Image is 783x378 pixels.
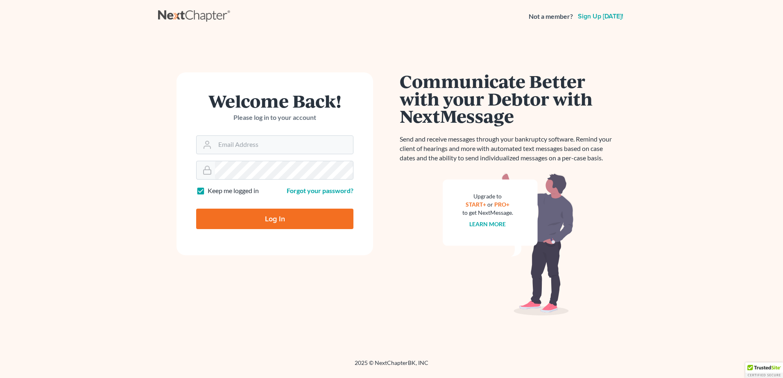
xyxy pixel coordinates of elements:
[215,136,353,154] input: Email Address
[495,201,510,208] a: PRO+
[466,201,487,208] a: START+
[576,13,625,20] a: Sign up [DATE]!
[462,209,513,217] div: to get NextMessage.
[488,201,493,208] span: or
[470,220,506,227] a: Learn more
[400,135,617,163] p: Send and receive messages through your bankruptcy software. Remind your client of hearings and mo...
[196,209,353,229] input: Log In
[462,192,513,200] div: Upgrade to
[443,173,574,316] img: nextmessage_bg-59042aed3d76b12b5cd301f8e5b87938c9018125f34e5fa2b7a6b67550977c72.svg
[196,92,353,110] h1: Welcome Back!
[287,187,353,194] a: Forgot your password?
[196,113,353,122] p: Please log in to your account
[158,359,625,373] div: 2025 © NextChapterBK, INC
[400,72,617,125] h1: Communicate Better with your Debtor with NextMessage
[745,362,783,378] div: TrustedSite Certified
[529,12,573,21] strong: Not a member?
[208,186,259,196] label: Keep me logged in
